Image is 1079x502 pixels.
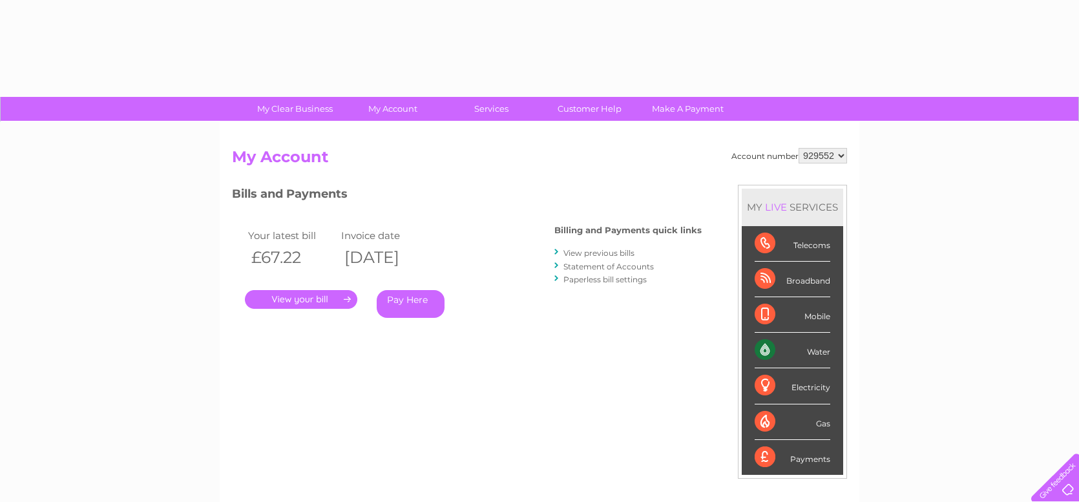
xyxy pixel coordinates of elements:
div: Account number [731,148,847,163]
a: Paperless bill settings [563,275,647,284]
td: Your latest bill [245,227,338,244]
div: Mobile [755,297,830,333]
a: Make A Payment [634,97,741,121]
div: LIVE [762,201,790,213]
h3: Bills and Payments [232,185,702,207]
a: View previous bills [563,248,634,258]
a: Services [438,97,545,121]
div: Electricity [755,368,830,404]
th: [DATE] [338,244,431,271]
td: Invoice date [338,227,431,244]
div: Gas [755,404,830,440]
h2: My Account [232,148,847,173]
a: . [245,290,357,309]
h4: Billing and Payments quick links [554,225,702,235]
div: Telecoms [755,226,830,262]
div: Payments [755,440,830,475]
a: Customer Help [536,97,643,121]
th: £67.22 [245,244,338,271]
div: Broadband [755,262,830,297]
a: My Clear Business [242,97,348,121]
a: Statement of Accounts [563,262,654,271]
a: My Account [340,97,446,121]
div: MY SERVICES [742,189,843,225]
div: Water [755,333,830,368]
a: Pay Here [377,290,445,318]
